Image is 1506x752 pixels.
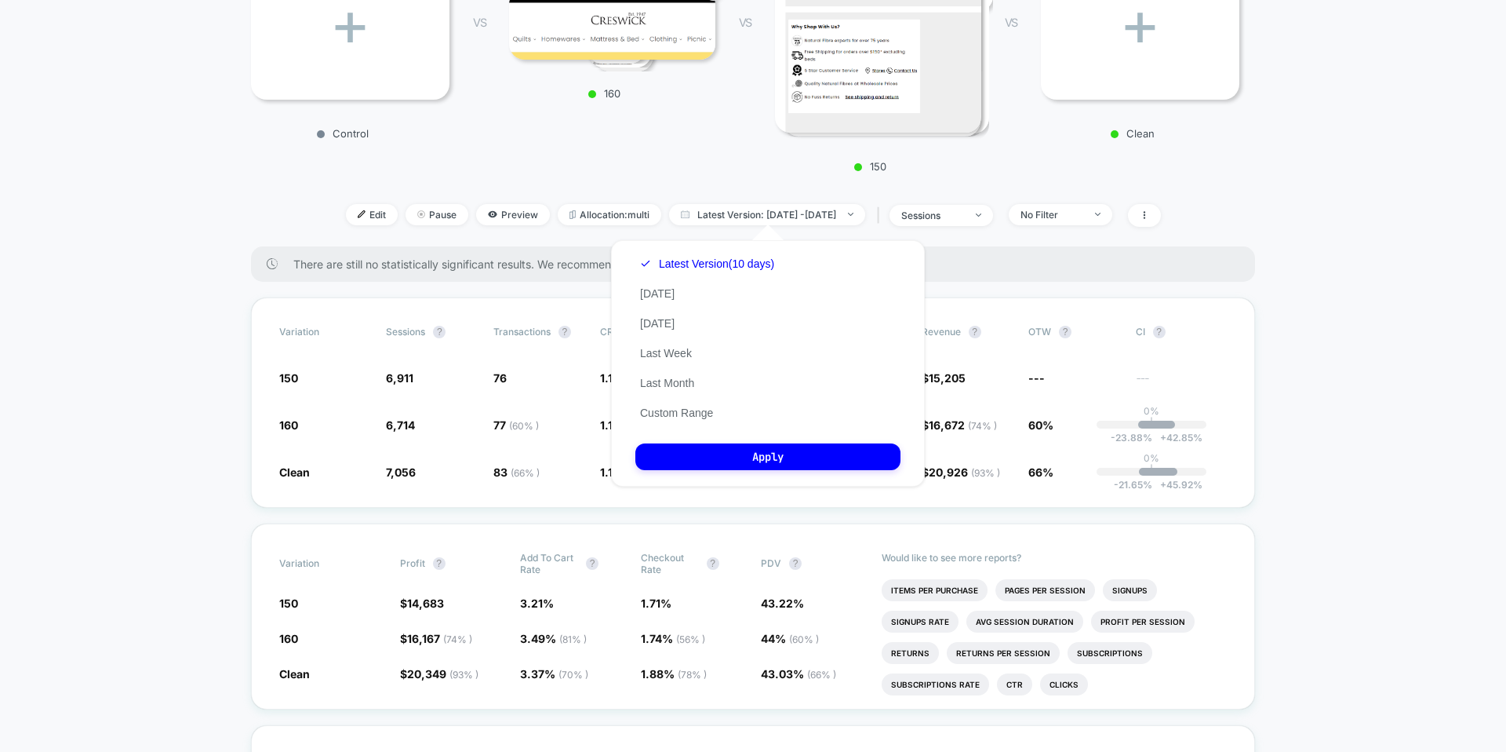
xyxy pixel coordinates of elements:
[1144,405,1159,417] p: 0%
[1160,479,1166,491] span: +
[1028,326,1115,338] span: OTW
[279,371,298,385] span: 150
[1028,371,1045,385] span: ---
[947,642,1060,664] li: Returns Per Session
[641,632,705,645] span: 1.74 %
[922,418,997,432] span: $
[1103,579,1157,601] li: Signups
[929,418,997,432] span: 16,672
[586,557,598,570] button: ?
[968,420,997,432] span: ( 74 % )
[1091,611,1195,633] li: Profit Per Session
[976,214,981,217] img: end
[681,210,689,218] img: calendar
[386,465,416,479] span: 7,056
[767,160,973,173] p: 150
[443,633,472,645] span: ( 74 % )
[635,406,718,420] button: Custom Range
[882,579,988,601] li: Items Per Purchase
[1033,127,1231,140] p: Clean
[922,465,1000,479] span: $
[929,371,966,385] span: 15,205
[509,420,539,432] span: ( 60 % )
[386,371,413,385] span: 6,911
[969,326,981,338] button: ?
[279,465,310,479] span: Clean
[1040,674,1088,695] li: Clicks
[511,467,540,479] span: ( 66 % )
[400,632,472,645] span: $
[400,557,425,569] span: Profit
[406,204,468,225] span: Pause
[520,597,554,610] span: 3.21 %
[358,210,366,218] img: edit
[761,632,819,645] span: 44 %
[346,204,398,225] span: Edit
[1136,326,1222,338] span: CI
[882,642,939,664] li: Returns
[1005,16,1017,29] span: VS
[407,632,472,645] span: 16,167
[520,667,588,681] span: 3.37 %
[882,552,1228,564] p: Would like to see more reports?
[882,674,989,695] li: Subscriptions Rate
[433,326,446,338] button: ?
[407,597,444,610] span: 14,683
[520,632,587,645] span: 3.49 %
[807,669,836,681] span: ( 66 % )
[1150,417,1153,429] p: |
[449,669,478,681] span: ( 93 % )
[1150,464,1153,476] p: |
[569,210,576,219] img: rebalance
[293,257,1224,271] span: There are still no statistically significant results. We recommend waiting a few more days
[971,467,1000,479] span: ( 93 % )
[279,632,298,645] span: 160
[635,444,900,470] button: Apply
[1059,326,1071,338] button: ?
[1028,465,1053,479] span: 66%
[635,376,699,390] button: Last Month
[1152,479,1202,491] span: 45.92 %
[641,597,671,610] span: 1.71 %
[386,418,415,432] span: 6,714
[739,16,751,29] span: VS
[707,557,719,570] button: ?
[407,667,478,681] span: 20,349
[559,633,587,645] span: ( 81 % )
[635,346,697,360] button: Last Week
[641,667,707,681] span: 1.88 %
[493,371,507,385] span: 76
[400,597,444,610] span: $
[1144,452,1159,464] p: 0%
[1160,432,1166,444] span: +
[676,633,705,645] span: ( 56 % )
[501,87,708,100] p: 160
[761,557,781,569] span: PDV
[473,16,486,29] span: VS
[997,674,1032,695] li: Ctr
[1068,642,1152,664] li: Subscriptions
[433,557,446,570] button: ?
[789,557,802,570] button: ?
[635,257,779,271] button: Latest Version(10 days)
[635,316,679,330] button: [DATE]
[1095,213,1100,216] img: end
[493,418,539,432] span: 77
[1020,209,1083,221] div: No Filter
[386,326,425,338] span: Sessions
[1152,432,1202,444] span: 42.85 %
[678,669,707,681] span: ( 78 % )
[789,633,819,645] span: ( 60 % )
[995,579,1095,601] li: Pages Per Session
[1136,374,1227,385] span: ---
[243,127,442,140] p: Control
[901,210,964,221] div: sessions
[279,418,298,432] span: 160
[873,204,889,227] span: |
[635,287,679,301] button: [DATE]
[520,552,578,575] span: Add To Cart Rate
[558,326,571,338] button: ?
[493,326,551,338] span: Transactions
[761,597,804,610] span: 43.22 %
[669,204,865,225] span: Latest Version: [DATE] - [DATE]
